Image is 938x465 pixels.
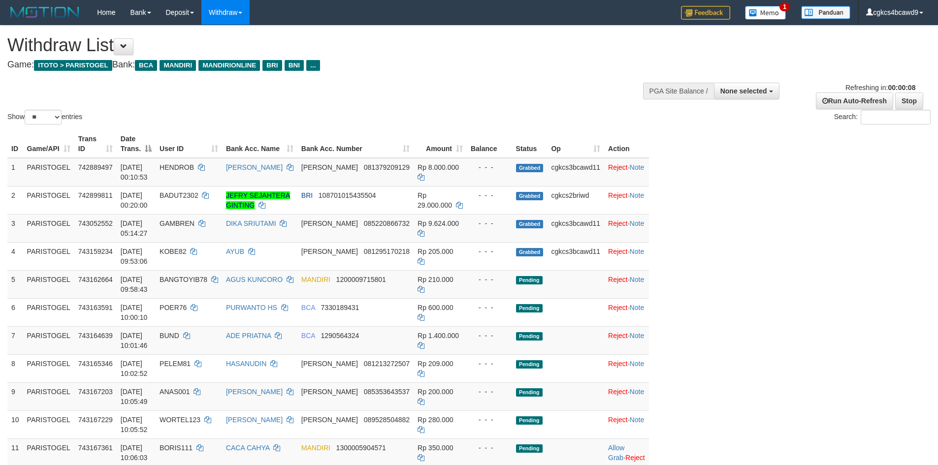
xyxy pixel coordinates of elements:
[418,332,459,340] span: Rp 1.400.000
[78,304,113,311] span: 743163591
[23,298,74,326] td: PARISTOGEL
[7,110,82,124] label: Show entries
[608,388,628,396] a: Reject
[418,360,453,368] span: Rp 209.000
[418,304,453,311] span: Rp 600.000
[516,276,543,284] span: Pending
[779,2,790,11] span: 1
[630,163,645,171] a: Note
[630,276,645,283] a: Note
[121,304,148,321] span: [DATE] 10:00:10
[516,164,544,172] span: Grabbed
[604,158,649,186] td: ·
[608,444,625,462] span: ·
[336,276,386,283] span: Copy 1200009715801 to clipboard
[160,304,187,311] span: POER76
[625,454,645,462] a: Reject
[23,270,74,298] td: PARISTOGEL
[471,218,508,228] div: - - -
[121,219,148,237] span: [DATE] 05:14:27
[198,60,260,71] span: MANDIRIONLINE
[160,248,186,255] span: KOBE82
[301,360,358,368] span: [PERSON_NAME]
[630,219,645,227] a: Note
[895,93,923,109] a: Stop
[23,186,74,214] td: PARISTOGEL
[547,158,604,186] td: cgkcs3bcawd11
[834,110,931,124] label: Search:
[720,87,767,95] span: None selected
[608,332,628,340] a: Reject
[226,444,269,452] a: CACA CAHYA
[7,242,23,270] td: 4
[471,387,508,397] div: - - -
[121,191,148,209] span: [DATE] 00:20:00
[418,219,459,227] span: Rp 9.624.000
[7,354,23,382] td: 8
[78,444,113,452] span: 743167361
[604,382,649,410] td: ·
[306,60,320,71] span: ...
[604,270,649,298] td: ·
[471,443,508,453] div: - - -
[23,158,74,186] td: PARISTOGEL
[156,130,222,158] th: User ID: activate to sort column ascending
[301,191,313,199] span: BRI
[364,388,410,396] span: Copy 085353643537 to clipboard
[23,130,74,158] th: Game/API: activate to sort column ascending
[516,388,543,397] span: Pending
[121,416,148,434] span: [DATE] 10:05:52
[160,416,200,424] span: WORTEL123
[630,332,645,340] a: Note
[801,6,850,19] img: panduan.png
[512,130,548,158] th: Status
[301,304,315,311] span: BCA
[135,60,157,71] span: BCA
[547,186,604,214] td: cgkcs2briwd
[301,332,315,340] span: BCA
[418,163,459,171] span: Rp 8.000.000
[301,276,330,283] span: MANDIRI
[516,416,543,425] span: Pending
[78,416,113,424] span: 743167229
[23,354,74,382] td: PARISTOGEL
[816,93,893,109] a: Run Auto-Refresh
[121,163,148,181] span: [DATE] 00:10:53
[226,388,283,396] a: [PERSON_NAME]
[121,276,148,293] span: [DATE] 09:58:43
[160,163,194,171] span: HENDROB
[414,130,467,158] th: Amount: activate to sort column ascending
[78,191,113,199] span: 742899811
[78,219,113,227] span: 743052552
[321,332,359,340] span: Copy 1290564324 to clipboard
[471,162,508,172] div: - - -
[630,304,645,311] a: Note
[471,190,508,200] div: - - -
[301,444,330,452] span: MANDIRI
[160,360,191,368] span: PELEM81
[516,304,543,312] span: Pending
[604,326,649,354] td: ·
[301,248,358,255] span: [PERSON_NAME]
[364,360,410,368] span: Copy 081213272507 to clipboard
[7,214,23,242] td: 3
[285,60,304,71] span: BNI
[301,219,358,227] span: [PERSON_NAME]
[608,191,628,199] a: Reject
[547,214,604,242] td: cgkcs3bcawd11
[547,242,604,270] td: cgkcs3bcawd11
[226,304,277,311] a: PURWANTO HS
[7,326,23,354] td: 7
[23,326,74,354] td: PARISTOGEL
[604,354,649,382] td: ·
[471,247,508,256] div: - - -
[604,186,649,214] td: ·
[7,298,23,326] td: 6
[516,332,543,341] span: Pending
[7,270,23,298] td: 5
[604,242,649,270] td: ·
[471,415,508,425] div: - - -
[7,60,615,70] h4: Game: Bank:
[608,304,628,311] a: Reject
[301,163,358,171] span: [PERSON_NAME]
